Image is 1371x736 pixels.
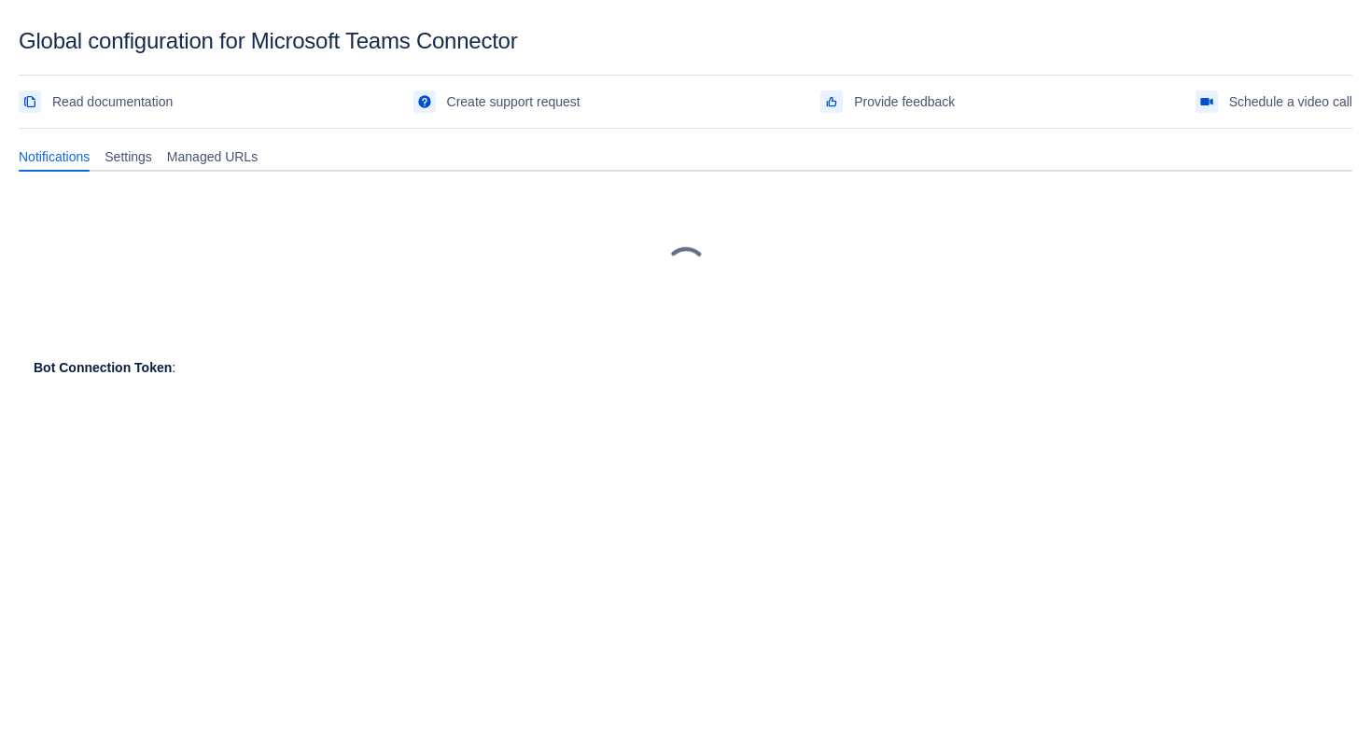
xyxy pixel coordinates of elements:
span: Notifications [19,147,90,166]
span: support [417,94,432,109]
span: Provide feedback [854,87,955,117]
span: Create support request [447,87,581,117]
a: Provide feedback [820,87,955,117]
a: Schedule a video call [1196,87,1352,117]
span: feedback [824,94,839,109]
div: : [34,358,1337,377]
span: videoCall [1199,94,1214,109]
div: Global configuration for Microsoft Teams Connector [19,28,1352,54]
span: documentation [22,94,37,109]
span: Settings [105,147,152,166]
a: Create support request [413,87,581,117]
span: Schedule a video call [1229,87,1352,117]
a: Read documentation [19,87,173,117]
span: Read documentation [52,87,173,117]
span: Managed URLs [167,147,258,166]
strong: Bot Connection Token [34,360,172,375]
